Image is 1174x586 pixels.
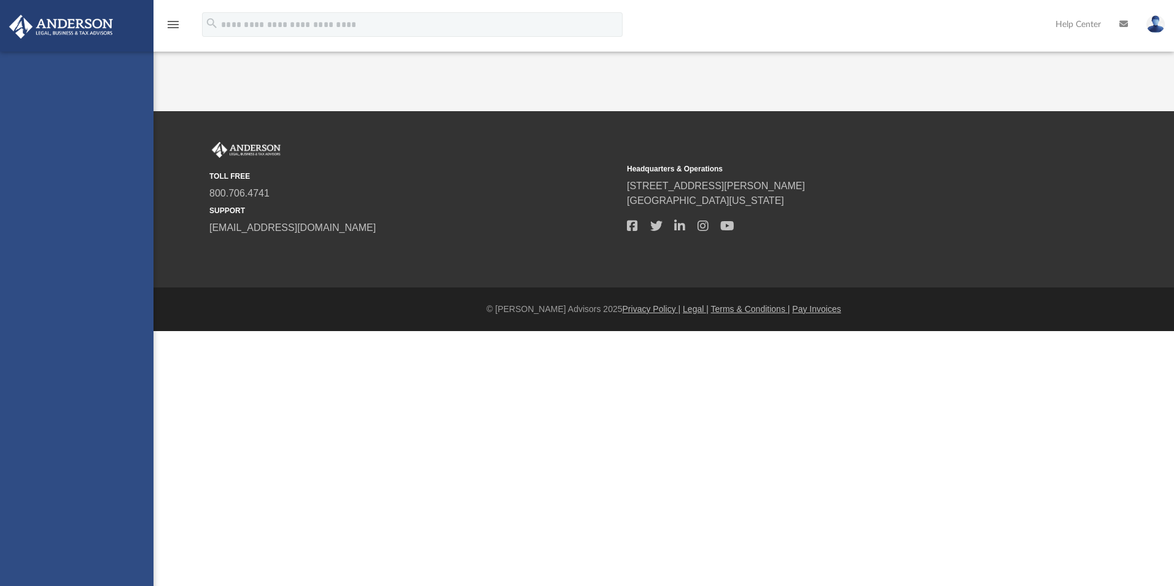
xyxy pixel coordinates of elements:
a: menu [166,23,181,32]
small: SUPPORT [209,205,618,216]
small: TOLL FREE [209,171,618,182]
a: Pay Invoices [792,304,841,314]
i: search [205,17,219,30]
a: Privacy Policy | [623,304,681,314]
a: Terms & Conditions | [711,304,790,314]
small: Headquarters & Operations [627,163,1036,174]
a: [STREET_ADDRESS][PERSON_NAME] [627,181,805,191]
img: User Pic [1146,15,1165,33]
a: 800.706.4741 [209,188,270,198]
a: [GEOGRAPHIC_DATA][US_STATE] [627,195,784,206]
div: © [PERSON_NAME] Advisors 2025 [154,303,1174,316]
img: Anderson Advisors Platinum Portal [209,142,283,158]
a: [EMAIL_ADDRESS][DOMAIN_NAME] [209,222,376,233]
img: Anderson Advisors Platinum Portal [6,15,117,39]
i: menu [166,17,181,32]
a: Legal | [683,304,709,314]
